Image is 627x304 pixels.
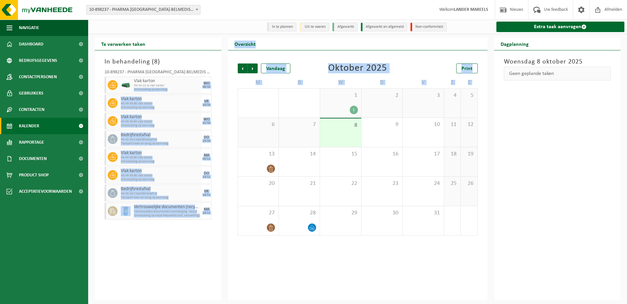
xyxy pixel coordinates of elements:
div: 03/11 [202,157,210,161]
span: 14 [282,151,316,158]
h3: In behandeling ( ) [104,57,212,67]
li: Afgewerkt [332,23,358,31]
h2: Overzicht [228,37,262,50]
span: 22 [323,180,358,187]
span: Vertrouwelijke documenten (recyclage) [134,205,200,210]
div: 14/11 [202,193,210,197]
span: HK-XP-30-BK vlak karton [121,174,200,178]
span: 12 [464,121,474,128]
span: Transport heen en terug op aanvraag [121,142,200,146]
span: Vlak karton [121,97,200,102]
span: 17 [406,151,440,158]
span: 10-898237 - PHARMA BELGIUM-BELMEDIS ZWIJNAARDE - ZWIJNAARDE [86,5,201,15]
div: WO [203,117,210,121]
span: Bedrijfsrestafval [121,133,200,138]
span: Omwisseling op aanvraag [134,88,200,92]
div: 10-898237 - PHARMA [GEOGRAPHIC_DATA]-BELMEDIS ZWIJNAARDE - ZWIJNAARDE [104,70,212,77]
span: Vorige [238,63,248,73]
span: 16 [365,151,399,158]
span: 23 [365,180,399,187]
h2: Te verwerken taken [95,37,152,50]
span: HK-XP-30-BK vlak karton [121,120,200,124]
a: Print [456,63,478,73]
div: 10/10 [202,103,210,107]
span: Print [461,66,473,71]
a: Extra taak aanvragen [496,22,625,32]
span: Volgende [248,63,258,73]
span: Vlak karton [121,151,200,156]
span: HK-XZ-20-C bedrijfsrestafval [121,138,200,142]
img: HK-XK-22-GN-00 [121,83,131,88]
td: V [403,77,444,88]
span: Omwisseling op aanvraag [121,124,200,128]
span: Product Shop [19,167,49,183]
span: Transport heen en terug op aanvraag [121,196,200,200]
li: Afgewerkt en afgemeld [361,23,407,31]
li: Non-conformiteit [410,23,447,31]
li: In te plannen [267,23,297,31]
td: D [362,77,403,88]
span: 15 [323,151,358,158]
span: Vlak karton [134,79,200,84]
span: Kalender [19,118,39,134]
span: 11 [447,121,457,128]
span: HK-XZ-20-C bedrijfsrestafval [121,192,200,196]
span: 13 [241,151,275,158]
div: 08/10 [202,85,210,89]
span: Vlak karton [121,115,200,120]
li: Uit te voeren [300,23,329,31]
div: WO [203,81,210,85]
span: 20 [241,180,275,187]
span: 8 [154,59,158,65]
div: 1 [350,106,358,114]
div: MA [204,207,209,211]
td: M [238,77,279,88]
div: Vandaag [261,63,290,73]
span: 29 [323,209,358,217]
span: Documenten [19,151,47,167]
span: 3 [406,92,440,99]
span: Omwisseling op aanvraag [121,106,200,110]
span: Bedrijfsrestafval [121,187,200,192]
span: 27 [241,209,275,217]
div: 23/10 [202,139,210,143]
h2: Dagplanning [494,37,535,50]
span: Acceptatievoorwaarden [19,183,72,200]
span: Vlak karton [121,169,200,174]
span: Vertrouwelijke documenten (vernietiging - recyclage) [134,210,200,214]
span: 7 [282,121,316,128]
span: Rapportage [19,134,44,151]
span: 8 [323,122,358,129]
span: 21 [282,180,316,187]
span: Gebruikers [19,85,43,101]
div: 13/11 [202,175,210,179]
td: D [279,77,320,88]
span: 31 [406,209,440,217]
span: HK-XK-22-G vlak karton [134,84,200,88]
span: Navigatie [19,20,39,36]
span: 28 [282,209,316,217]
div: MA [204,153,209,157]
span: 24 [406,180,440,187]
span: 25 [447,180,457,187]
div: DO [204,135,209,139]
span: 5 [464,92,474,99]
div: VR [204,99,209,103]
span: 10-898237 - PHARMA BELGIUM-BELMEDIS ZWIJNAARDE - ZWIJNAARDE [87,5,200,14]
span: 2 [365,92,399,99]
span: Contactpersonen [19,69,57,85]
div: Geen geplande taken [504,67,611,80]
span: Bedrijfsgegevens [19,52,57,69]
span: 26 [464,180,474,187]
span: HK-XP-30-BK vlak karton [121,102,200,106]
strong: LANDER MAREELS [454,7,488,12]
span: Omwisseling op aanvraag [121,160,200,164]
span: 30 [365,209,399,217]
div: 22/10 [202,121,210,125]
span: 19 [464,151,474,158]
span: 6 [241,121,275,128]
span: Dashboard [19,36,43,52]
span: HK-XP-30-BK vlak karton [121,156,200,160]
span: Omwisseling op vaste frequentie (incl. verwerking) [134,214,200,218]
span: 1 [323,92,358,99]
